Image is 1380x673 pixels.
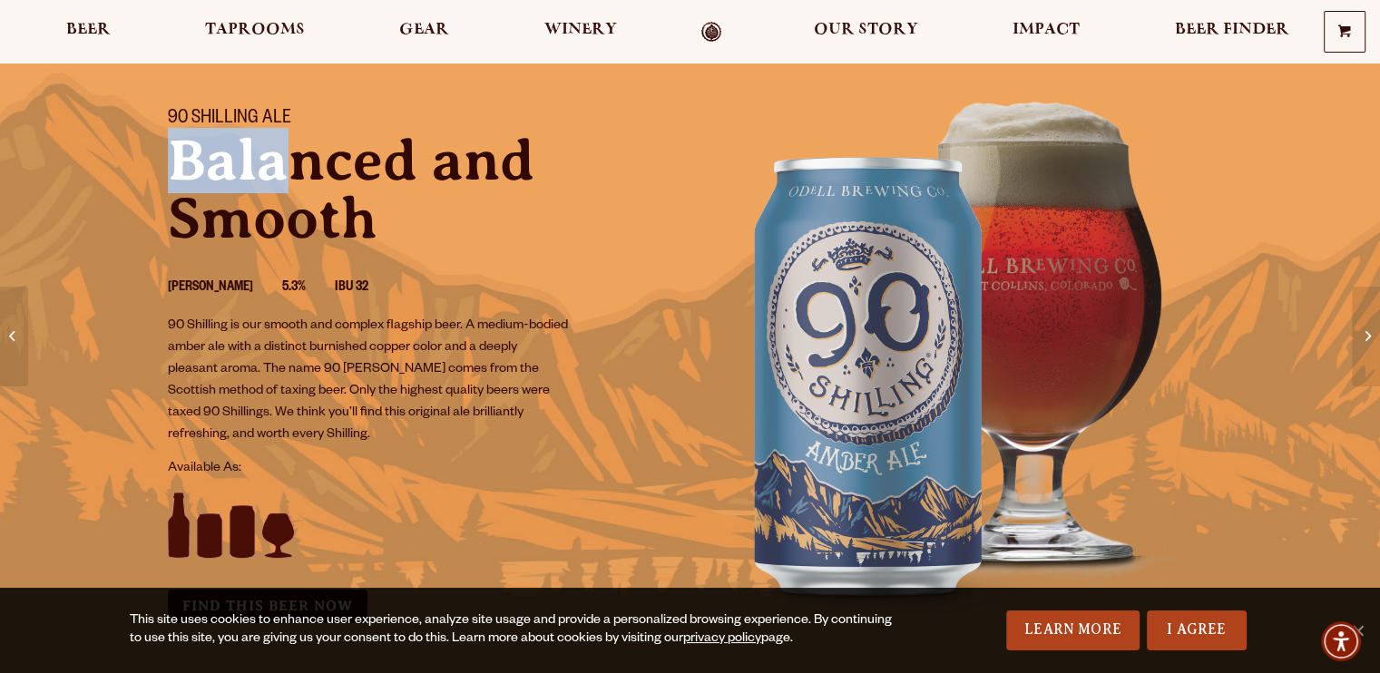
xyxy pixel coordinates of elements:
[1162,22,1300,43] a: Beer Finder
[335,277,397,300] li: IBU 32
[168,132,669,248] p: Balanced and Smooth
[544,23,617,37] span: Winery
[168,458,669,480] p: Available As:
[683,632,761,647] a: privacy policy
[1147,610,1247,650] a: I Agree
[533,22,629,43] a: Winery
[399,23,449,37] span: Gear
[814,23,918,37] span: Our Story
[1321,621,1361,661] div: Accessibility Menu
[678,22,746,43] a: Odell Home
[168,316,569,446] p: 90 Shilling is our smooth and complex flagship beer. A medium-bodied amber ale with a distinct bu...
[193,22,317,43] a: Taprooms
[1006,610,1140,650] a: Learn More
[54,22,122,43] a: Beer
[66,23,111,37] span: Beer
[282,277,335,300] li: 5.3%
[802,22,930,43] a: Our Story
[1013,23,1080,37] span: Impact
[1174,23,1288,37] span: Beer Finder
[168,277,282,300] li: [PERSON_NAME]
[1001,22,1091,43] a: Impact
[205,23,305,37] span: Taprooms
[130,612,904,649] div: This site uses cookies to enhance user experience, analyze site usage and provide a personalized ...
[387,22,461,43] a: Gear
[168,108,669,132] h1: 90 Shilling Ale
